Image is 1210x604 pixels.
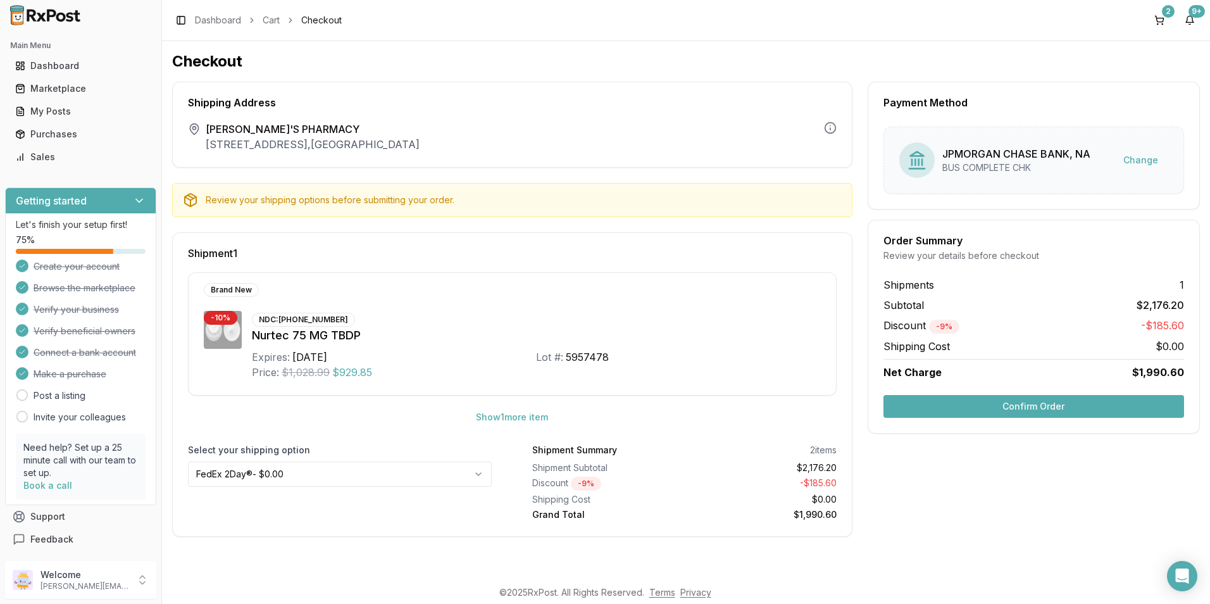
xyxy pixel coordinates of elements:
div: 9+ [1188,5,1205,18]
button: My Posts [5,101,156,122]
a: Sales [10,146,151,168]
button: Feedback [5,528,156,551]
span: Make a purchase [34,368,106,381]
h3: Getting started [16,193,87,208]
span: Shipments [883,277,934,293]
span: $2,176.20 [1137,298,1184,313]
span: Feedback [30,533,73,546]
div: - $185.60 [689,477,836,491]
div: - 10 % [204,311,237,325]
h2: Main Menu [10,41,151,51]
span: Shipment 1 [188,248,237,258]
img: RxPost Logo [5,5,86,25]
div: 2 [1162,5,1175,18]
span: Create your account [34,260,120,273]
a: Book a call [23,480,72,491]
a: My Posts [10,100,151,123]
span: Connect a bank account [34,346,136,359]
span: Checkout [301,14,342,27]
a: Purchases [10,123,151,146]
button: Show1more item [466,406,558,429]
button: Change [1113,149,1168,172]
span: Discount [883,319,959,332]
span: Net Charge [883,366,942,379]
span: $0.00 [1156,339,1184,354]
div: Order Summary [883,236,1184,246]
h1: Checkout [172,51,1200,72]
label: Select your shipping option [188,444,492,456]
a: Dashboard [10,54,151,77]
div: Marketplace [15,82,146,95]
div: JPMORGAN CHASE BANK, NA [942,146,1090,161]
div: Lot #: [536,349,563,365]
div: Nurtec 75 MG TBDP [252,327,821,344]
p: [PERSON_NAME][EMAIL_ADDRESS][DOMAIN_NAME] [41,581,128,591]
span: 75 % [16,234,35,246]
div: Purchases [15,128,146,141]
div: Shipment Subtotal [532,462,679,474]
button: 9+ [1180,10,1200,30]
div: NDC: [PHONE_NUMBER] [252,313,355,327]
span: Verify your business [34,303,119,316]
div: 5957478 [566,349,609,365]
div: Brand New [204,283,259,297]
nav: breadcrumb [195,14,342,27]
a: Privacy [680,587,711,598]
div: Shipping Cost [532,493,679,506]
div: $0.00 [689,493,836,506]
span: Verify beneficial owners [34,325,135,337]
div: Shipment Summary [532,444,617,456]
a: Cart [263,14,280,27]
div: $1,990.60 [689,508,836,521]
span: [PERSON_NAME]'S PHARMACY [206,122,420,137]
button: Marketplace [5,79,156,99]
div: Sales [15,151,146,163]
span: $929.85 [332,365,372,380]
a: Terms [649,587,675,598]
div: - 9 % [571,477,601,491]
button: Dashboard [5,56,156,76]
div: Expires: [252,349,290,365]
div: BUS COMPLETE CHK [942,161,1090,174]
button: Confirm Order [883,395,1184,418]
span: 1 [1180,277,1184,293]
span: Browse the marketplace [34,282,135,294]
div: Shipping Address [188,98,837,108]
div: Discount [532,477,679,491]
p: Let's finish your setup first! [16,218,146,231]
span: $1,990.60 [1132,365,1184,380]
div: Open Intercom Messenger [1167,561,1197,591]
a: Dashboard [195,14,241,27]
div: - 9 % [929,320,959,334]
a: Post a listing [34,389,85,402]
div: My Posts [15,105,146,118]
a: Marketplace [10,77,151,100]
div: [DATE] [292,349,327,365]
div: Dashboard [15,60,146,72]
div: $2,176.20 [689,462,836,474]
div: Review your details before checkout [883,249,1184,262]
button: Purchases [5,124,156,144]
span: $1,028.99 [282,365,330,380]
button: 2 [1149,10,1169,30]
img: Nurtec 75 MG TBDP [204,311,242,349]
span: Subtotal [883,298,924,313]
span: Shipping Cost [883,339,950,354]
p: Need help? Set up a 25 minute call with our team to set up. [23,441,138,479]
div: 2 items [810,444,837,456]
button: Support [5,505,156,528]
p: [STREET_ADDRESS] , [GEOGRAPHIC_DATA] [206,137,420,152]
div: Review your shipping options before submitting your order. [206,194,842,206]
div: Price: [252,365,279,380]
p: Welcome [41,569,128,581]
a: Invite your colleagues [34,411,126,424]
img: User avatar [13,570,33,590]
div: Payment Method [883,98,1184,108]
span: -$185.60 [1141,318,1184,334]
div: Grand Total [532,508,679,521]
button: Sales [5,147,156,167]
